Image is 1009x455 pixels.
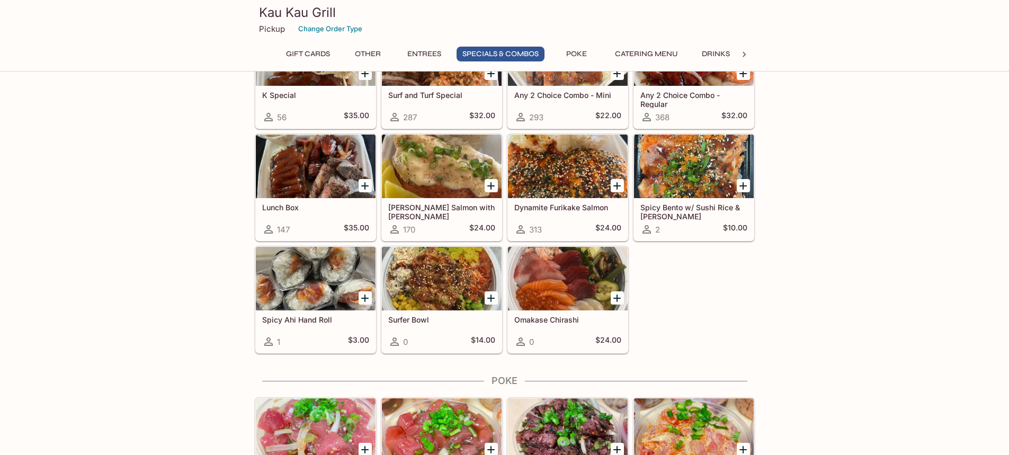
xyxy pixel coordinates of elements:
[381,246,502,353] a: Surfer Bowl0$14.00
[514,315,621,324] h5: Omakase Chirashi
[721,111,747,123] h5: $32.00
[507,246,628,353] a: Omakase Chirashi0$24.00
[277,112,287,122] span: 56
[737,179,750,192] button: Add Spicy Bento w/ Sushi Rice & Nori
[595,335,621,348] h5: $24.00
[655,112,669,122] span: 368
[634,135,754,198] div: Spicy Bento w/ Sushi Rice & Nori
[640,203,747,220] h5: Spicy Bento w/ Sushi Rice & [PERSON_NAME]
[609,47,684,61] button: Catering Menu
[381,22,502,129] a: Surf and Turf Special287$32.00
[507,134,628,241] a: Dynamite Furikake Salmon313$24.00
[553,47,601,61] button: Poke
[403,112,417,122] span: 287
[255,22,376,129] a: K Special56$35.00
[382,135,502,198] div: Ora King Salmon with Aburi Garlic Mayo
[262,91,369,100] h5: K Special
[469,223,495,236] h5: $24.00
[344,223,369,236] h5: $35.00
[737,67,750,80] button: Add Any 2 Choice Combo - Regular
[277,337,280,347] span: 1
[595,111,621,123] h5: $22.00
[611,291,624,305] button: Add Omakase Chirashi
[655,225,660,235] span: 2
[508,135,628,198] div: Dynamite Furikake Salmon
[277,225,290,235] span: 147
[485,179,498,192] button: Add Ora King Salmon with Aburi Garlic Mayo
[529,112,543,122] span: 293
[256,135,376,198] div: Lunch Box
[611,179,624,192] button: Add Dynamite Furikake Salmon
[514,203,621,212] h5: Dynamite Furikake Salmon
[633,134,754,241] a: Spicy Bento w/ Sushi Rice & [PERSON_NAME]2$10.00
[388,203,495,220] h5: [PERSON_NAME] Salmon with [PERSON_NAME]
[507,22,628,129] a: Any 2 Choice Combo - Mini293$22.00
[259,4,751,21] h3: Kau Kau Grill
[255,134,376,241] a: Lunch Box147$35.00
[348,335,369,348] h5: $3.00
[634,22,754,86] div: Any 2 Choice Combo - Regular
[514,91,621,100] h5: Any 2 Choice Combo - Mini
[692,47,740,61] button: Drinks
[280,47,336,61] button: Gift Cards
[529,337,534,347] span: 0
[633,22,754,129] a: Any 2 Choice Combo - Regular368$32.00
[359,291,372,305] button: Add Spicy Ahi Hand Roll
[400,47,448,61] button: Entrees
[403,225,415,235] span: 170
[259,24,285,34] p: Pickup
[388,315,495,324] h5: Surfer Bowl
[344,47,392,61] button: Other
[256,247,376,310] div: Spicy Ahi Hand Roll
[359,67,372,80] button: Add K Special
[381,134,502,241] a: [PERSON_NAME] Salmon with [PERSON_NAME]170$24.00
[256,22,376,86] div: K Special
[469,111,495,123] h5: $32.00
[359,179,372,192] button: Add Lunch Box
[382,247,502,310] div: Surfer Bowl
[344,111,369,123] h5: $35.00
[403,337,408,347] span: 0
[293,21,367,37] button: Change Order Type
[262,315,369,324] h5: Spicy Ahi Hand Roll
[485,291,498,305] button: Add Surfer Bowl
[485,67,498,80] button: Add Surf and Turf Special
[508,247,628,310] div: Omakase Chirashi
[595,223,621,236] h5: $24.00
[262,203,369,212] h5: Lunch Box
[471,335,495,348] h5: $14.00
[508,22,628,86] div: Any 2 Choice Combo - Mini
[388,91,495,100] h5: Surf and Turf Special
[255,246,376,353] a: Spicy Ahi Hand Roll1$3.00
[640,91,747,108] h5: Any 2 Choice Combo - Regular
[457,47,544,61] button: Specials & Combos
[382,22,502,86] div: Surf and Turf Special
[255,375,755,387] h4: Poke
[529,225,542,235] span: 313
[723,223,747,236] h5: $10.00
[611,67,624,80] button: Add Any 2 Choice Combo - Mini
